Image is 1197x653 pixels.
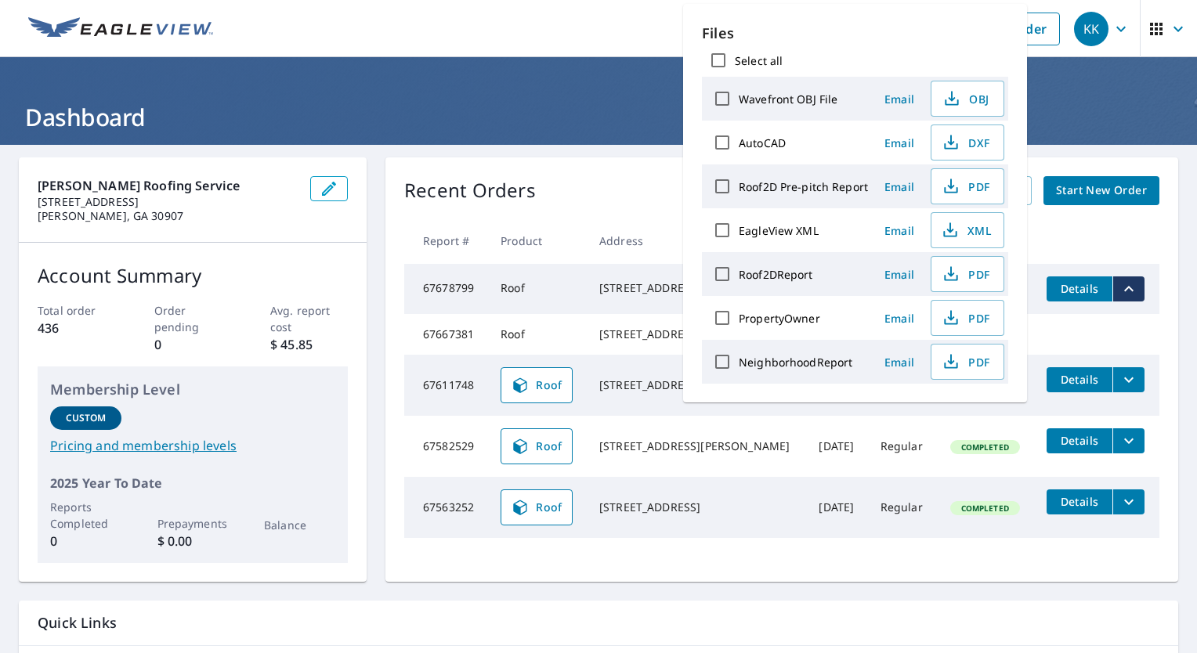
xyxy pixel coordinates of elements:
span: Email [881,267,918,282]
td: [DATE] [806,477,867,538]
div: [STREET_ADDRESS][PERSON_NAME] [599,438,794,454]
label: Wavefront OBJ File [739,92,837,106]
td: Roof [488,264,587,314]
td: 67667381 [404,314,488,355]
div: [STREET_ADDRESS][PERSON_NAME] [599,377,794,393]
button: Email [874,175,924,199]
button: detailsBtn-67678799 [1047,276,1112,301]
button: filesDropdownBtn-67563252 [1112,489,1145,514]
th: Report # [404,218,488,264]
span: PDF [941,352,991,371]
a: Roof [501,489,573,525]
a: Roof [501,367,573,403]
span: Email [881,311,918,326]
p: Account Summary [38,262,348,290]
td: Regular [868,416,938,477]
span: Start New Order [1056,181,1147,200]
button: Email [874,87,924,111]
button: detailsBtn-67611748 [1047,367,1112,392]
span: Roof [511,498,562,517]
p: Membership Level [50,379,335,400]
span: XML [941,221,991,240]
p: $ 45.85 [270,335,348,354]
a: Start New Order [1043,176,1159,205]
button: Email [874,350,924,374]
span: Email [881,92,918,106]
button: filesDropdownBtn-67678799 [1112,276,1145,301]
span: Email [881,135,918,150]
button: filesDropdownBtn-67611748 [1112,367,1145,392]
a: Order [996,13,1060,45]
button: XML [931,212,1004,248]
button: Email [874,131,924,155]
td: [DATE] [806,416,867,477]
label: AutoCAD [739,135,786,150]
td: 67582529 [404,416,488,477]
span: Details [1056,372,1103,387]
label: Roof2D Pre-pitch Report [739,179,868,194]
p: 436 [38,319,115,337]
button: detailsBtn-67563252 [1047,489,1112,514]
span: DXF [941,133,991,152]
span: Completed [952,442,1018,453]
p: Reports Completed [50,499,121,532]
button: PDF [931,344,1004,380]
label: Select all [735,53,783,68]
td: 67563252 [404,477,488,538]
p: 2025 Year To Date [50,474,335,492]
button: DXF [931,124,1004,161]
p: 0 [154,335,232,354]
p: Total order [38,302,115,319]
label: NeighborhoodReport [739,355,852,370]
div: [STREET_ADDRESS] [599,280,794,296]
label: Roof2DReport [739,267,813,282]
p: Order pending [154,302,232,335]
button: filesDropdownBtn-67582529 [1112,428,1145,453]
div: [STREET_ADDRESS] [599,500,794,515]
span: PDF [941,265,991,283]
button: PDF [931,256,1004,292]
td: Regular [868,477,938,538]
span: Details [1056,281,1103,296]
button: OBJ [931,81,1004,117]
div: KK [1074,12,1108,46]
span: OBJ [941,89,991,108]
span: Email [881,223,918,238]
td: 67678799 [404,264,488,314]
td: 67611748 [404,355,488,416]
p: $ 0.00 [157,532,229,550]
td: Roof [488,314,587,355]
span: Details [1056,494,1103,509]
span: Details [1056,433,1103,448]
a: Pricing and membership levels [50,436,335,455]
p: Recent Orders [404,176,536,205]
span: PDF [941,177,991,196]
label: PropertyOwner [739,311,820,326]
img: EV Logo [28,17,213,41]
th: Product [488,218,587,264]
th: Address [587,218,806,264]
button: PDF [931,300,1004,336]
span: Roof [511,376,562,395]
span: Email [881,179,918,194]
p: Quick Links [38,613,1159,633]
p: Prepayments [157,515,229,532]
h1: Dashboard [19,101,1178,133]
p: Custom [66,411,107,425]
span: PDF [941,308,991,327]
a: Roof [501,428,573,464]
button: detailsBtn-67582529 [1047,428,1112,453]
button: Email [874,306,924,330]
span: Email [881,355,918,370]
div: [STREET_ADDRESS] [599,326,794,342]
p: [PERSON_NAME], GA 30907 [38,209,298,223]
p: [STREET_ADDRESS] [38,195,298,209]
p: Avg. report cost [270,302,348,335]
label: EagleView XML [739,223,819,238]
p: [PERSON_NAME] Roofing Service [38,176,298,195]
p: Balance [264,517,335,533]
span: Completed [952,503,1018,514]
button: Email [874,262,924,287]
p: Files [702,23,1008,44]
span: Roof [511,437,562,456]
